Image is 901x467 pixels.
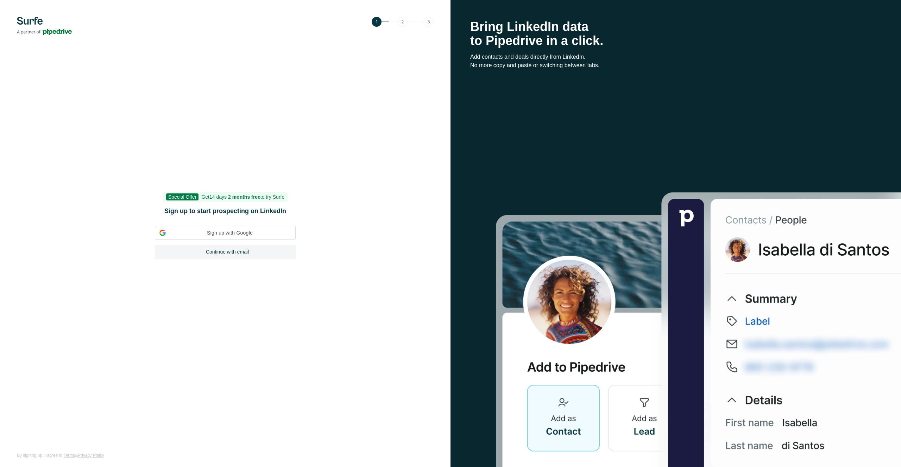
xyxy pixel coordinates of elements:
[206,248,249,255] span: Continue with email
[470,53,881,61] p: Add contacts and deals directly from LinkedIn.
[496,191,901,467] img: Surfe Stock Photo - Selling good vibes
[78,453,104,458] a: Privacy Policy
[166,193,199,200] span: Special Offer
[17,17,72,35] img: Surfe's logo
[155,226,296,240] div: Sign up with Google
[470,20,881,48] h1: Bring LinkedIn data to Pipedrive in a click.
[169,229,291,237] span: Sign up with Google
[201,194,284,200] span: Get to try Surfe
[372,17,434,27] img: Step 1
[228,194,260,200] b: 2 months free
[75,453,78,458] span: &
[64,453,75,458] a: Terms
[155,206,296,216] h1: Sign up to start prospecting on LinkedIn
[17,453,62,458] span: By signing up, I agree to
[470,61,881,70] p: No more copy and paste or switching between tabs.
[209,194,227,200] s: 14 days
